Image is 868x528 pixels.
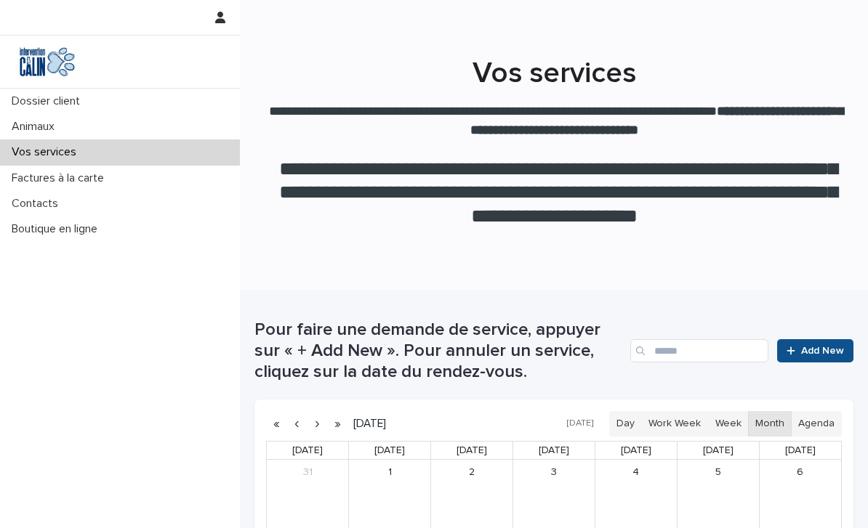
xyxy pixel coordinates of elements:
[707,460,730,484] a: September 5, 2025
[560,413,600,434] button: [DATE]
[327,412,347,435] button: Next year
[707,411,748,436] button: Week
[347,418,386,429] h2: [DATE]
[748,411,792,436] button: Month
[289,442,326,460] a: Sunday
[6,120,66,134] p: Animaux
[618,442,654,460] a: Thursday
[266,412,286,435] button: Previous year
[378,460,401,484] a: September 1, 2025
[307,412,327,435] button: Next month
[609,411,642,436] button: Day
[6,145,88,159] p: Vos services
[641,411,708,436] button: Work Week
[801,346,844,356] span: Add New
[12,47,83,76] img: Y0SYDZVsQvbSeSFpbQoq
[791,411,842,436] button: Agenda
[789,460,812,484] a: September 6, 2025
[6,94,92,108] p: Dossier client
[536,442,572,460] a: Wednesday
[777,339,853,362] a: Add New
[6,197,70,211] p: Contacts
[454,442,490,460] a: Tuesday
[460,460,483,484] a: September 2, 2025
[630,339,768,362] input: Search
[371,442,408,460] a: Monday
[6,171,116,185] p: Factures à la carte
[254,320,624,382] h1: Pour faire une demande de service, appuyer sur « + Add New ». Pour annuler un service, cliquez su...
[782,442,819,460] a: Saturday
[700,442,736,460] a: Friday
[254,56,853,91] h1: Vos services
[286,412,307,435] button: Previous month
[542,460,566,484] a: September 3, 2025
[296,460,319,484] a: August 31, 2025
[624,460,648,484] a: September 4, 2025
[6,222,109,236] p: Boutique en ligne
